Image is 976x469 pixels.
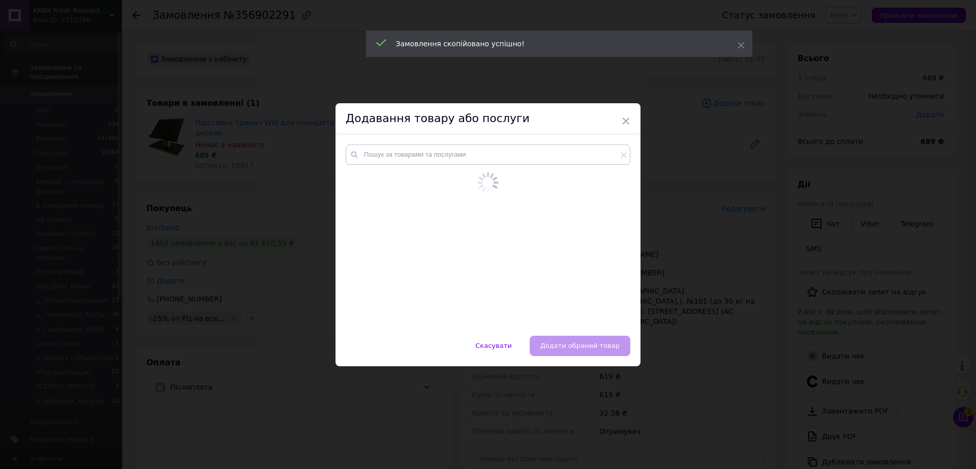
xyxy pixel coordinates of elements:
[335,103,640,134] div: Додавання товару або послуги
[396,39,712,49] div: Замовлення скопійовано успішно!
[346,144,630,165] input: Пошук за товарами та послугами
[475,342,511,349] span: Скасувати
[621,112,630,130] span: ×
[465,336,522,356] button: Скасувати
